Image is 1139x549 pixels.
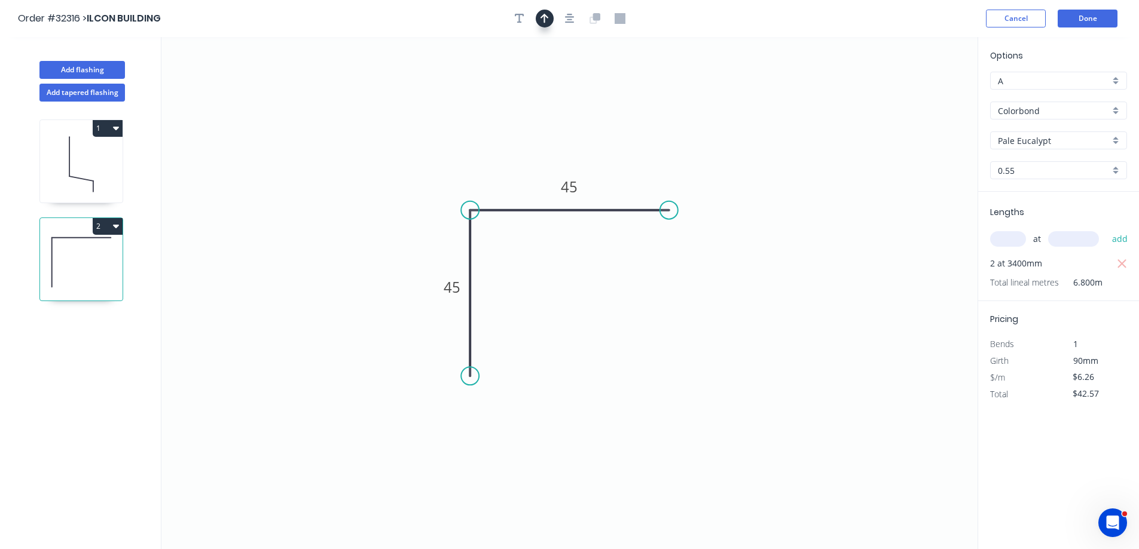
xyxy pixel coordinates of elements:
[990,274,1059,291] span: Total lineal metres
[1106,229,1134,249] button: add
[1058,10,1117,27] button: Done
[444,277,460,297] tspan: 45
[998,75,1110,87] input: Price level
[561,177,578,197] tspan: 45
[1033,231,1041,247] span: at
[998,134,1110,147] input: Colour
[990,388,1008,400] span: Total
[990,313,1018,325] span: Pricing
[998,105,1110,117] input: Material
[39,61,125,79] button: Add flashing
[998,164,1110,177] input: Thickness
[39,84,125,102] button: Add tapered flashing
[990,355,1009,366] span: Girth
[990,206,1024,218] span: Lengths
[990,255,1042,272] span: 2 at 3400mm
[93,120,123,137] button: 1
[1059,274,1103,291] span: 6.800m
[161,37,978,549] svg: 0
[990,50,1023,62] span: Options
[990,338,1014,349] span: Bends
[1073,338,1078,349] span: 1
[87,11,161,25] span: ILCON BUILDING
[1098,508,1127,537] iframe: Intercom live chat
[986,10,1046,27] button: Cancel
[18,11,87,25] span: Order #32316 >
[990,372,1005,383] span: $/m
[93,218,123,235] button: 2
[1073,355,1098,366] span: 90mm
